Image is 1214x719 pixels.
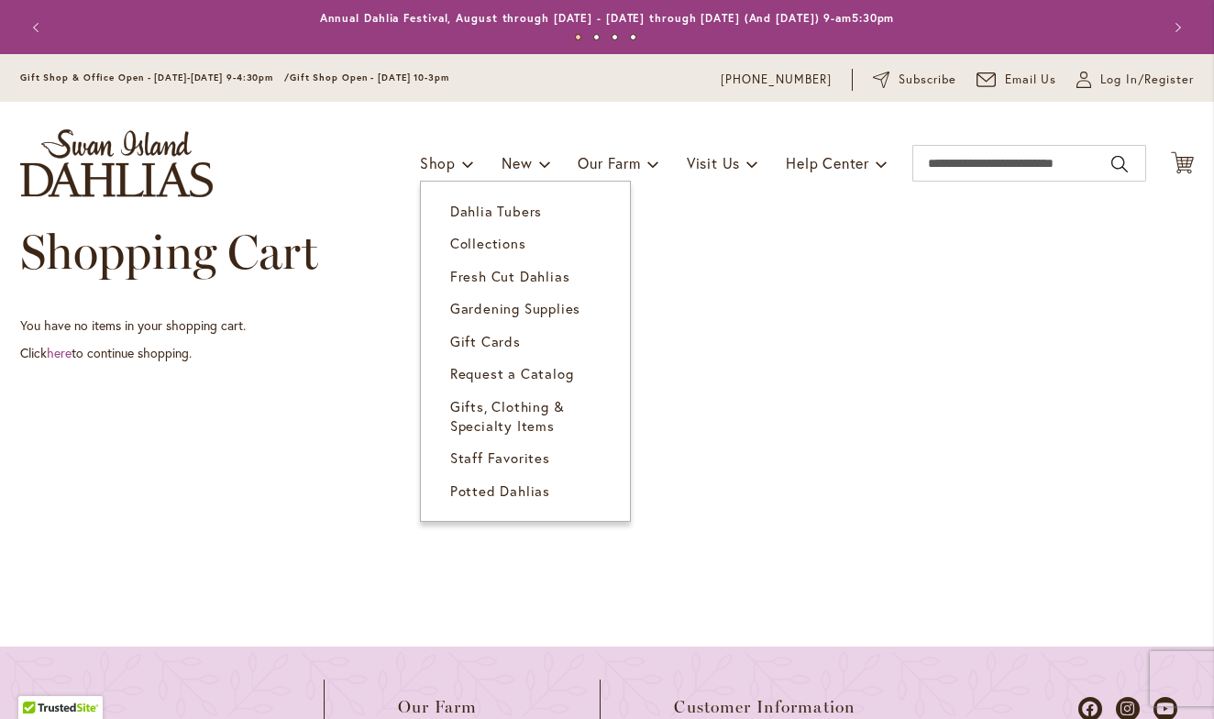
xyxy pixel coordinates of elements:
[290,72,449,83] span: Gift Shop Open - [DATE] 10-3pm
[687,153,740,172] span: Visit Us
[450,299,580,317] span: Gardening Supplies
[450,202,542,220] span: Dahlia Tubers
[786,153,869,172] span: Help Center
[421,326,630,358] a: Gift Cards
[593,34,600,40] button: 2 of 4
[450,267,570,285] span: Fresh Cut Dahlias
[398,698,477,716] span: Our Farm
[450,234,526,252] span: Collections
[20,223,318,281] span: Shopping Cart
[47,344,72,361] a: here
[873,71,956,89] a: Subscribe
[1100,71,1194,89] span: Log In/Register
[420,153,456,172] span: Shop
[612,34,618,40] button: 3 of 4
[320,11,895,25] a: Annual Dahlia Festival, August through [DATE] - [DATE] through [DATE] (And [DATE]) 9-am5:30pm
[578,153,640,172] span: Our Farm
[20,72,290,83] span: Gift Shop & Office Open - [DATE]-[DATE] 9-4:30pm /
[20,9,57,46] button: Previous
[14,654,65,705] iframe: Launch Accessibility Center
[674,698,855,716] span: Customer Information
[450,397,565,435] span: Gifts, Clothing & Specialty Items
[20,129,213,197] a: store logo
[1005,71,1057,89] span: Email Us
[1157,9,1194,46] button: Next
[20,316,1194,335] p: You have no items in your shopping cart.
[20,344,1194,362] p: Click to continue shopping.
[1076,71,1194,89] a: Log In/Register
[977,71,1057,89] a: Email Us
[575,34,581,40] button: 1 of 4
[450,481,550,500] span: Potted Dahlias
[721,71,832,89] a: [PHONE_NUMBER]
[450,448,550,467] span: Staff Favorites
[450,364,574,382] span: Request a Catalog
[502,153,532,172] span: New
[899,71,956,89] span: Subscribe
[630,34,636,40] button: 4 of 4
